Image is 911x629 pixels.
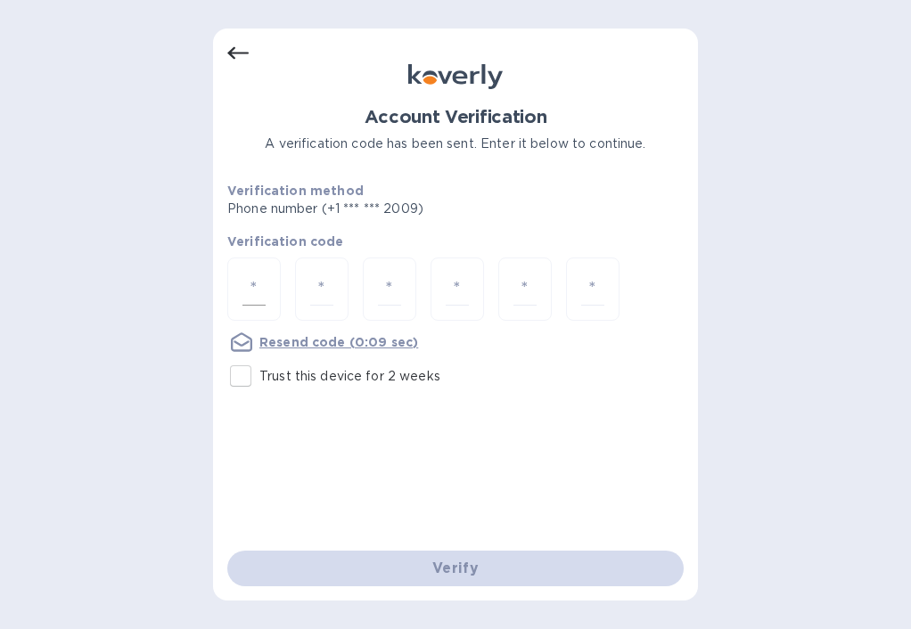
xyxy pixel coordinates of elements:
[259,335,418,349] u: Resend code (0:09 sec)
[227,233,684,250] p: Verification code
[227,200,560,218] p: Phone number (+1 *** *** 2009)
[227,184,364,198] b: Verification method
[259,367,440,386] p: Trust this device for 2 weeks
[227,107,684,127] h1: Account Verification
[227,135,684,153] p: A verification code has been sent. Enter it below to continue.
